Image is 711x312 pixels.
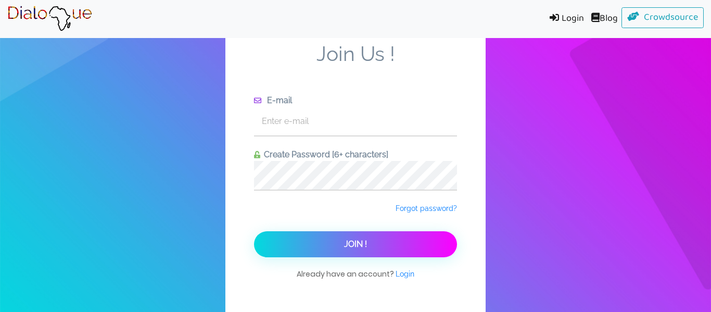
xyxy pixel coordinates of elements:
span: Join ! [344,239,367,249]
input: Enter e-mail [254,107,457,135]
img: Brand [7,6,92,32]
a: Crowdsource [621,7,704,28]
span: E-mail [263,95,292,105]
a: Login [542,7,588,31]
span: Join Us ! [254,42,457,94]
span: Forgot password? [396,204,457,213]
span: Login [396,270,414,278]
button: Join ! [254,231,457,257]
span: Create Password [6+ characters] [260,149,388,159]
a: Login [396,269,414,279]
a: Forgot password? [396,203,457,214]
span: Already have an account? [297,268,414,290]
a: Blog [588,7,621,31]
